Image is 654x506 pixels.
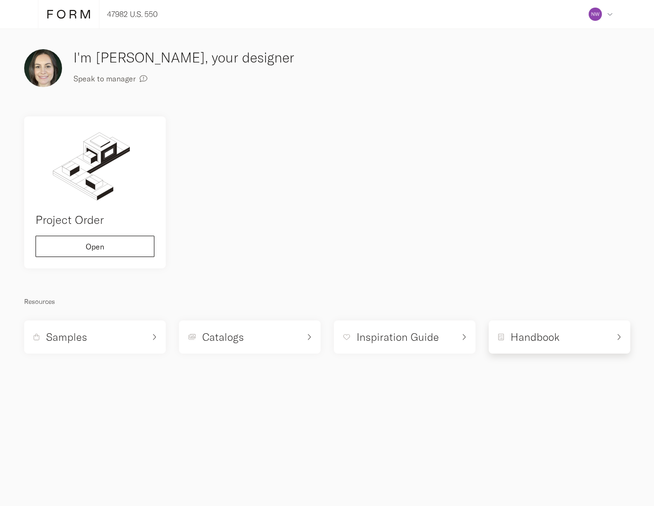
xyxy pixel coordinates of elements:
span: Open [86,243,104,250]
span: Speak to manager [73,75,136,82]
img: pic.png [24,49,62,87]
img: 417ace951ef997a6934a908695891d7f [589,8,602,21]
h5: Handbook [511,330,560,344]
p: Resources [24,296,630,307]
img: order.svg [36,128,154,204]
button: Open [36,236,154,257]
h3: I'm [PERSON_NAME], your designer [73,47,359,68]
h5: Catalogs [202,330,244,344]
h4: Project Order [36,211,154,228]
button: Speak to manager [73,68,147,89]
p: 47982 U.S. 550 [107,9,158,20]
h5: Inspiration Guide [357,330,439,344]
h5: Samples [46,330,87,344]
